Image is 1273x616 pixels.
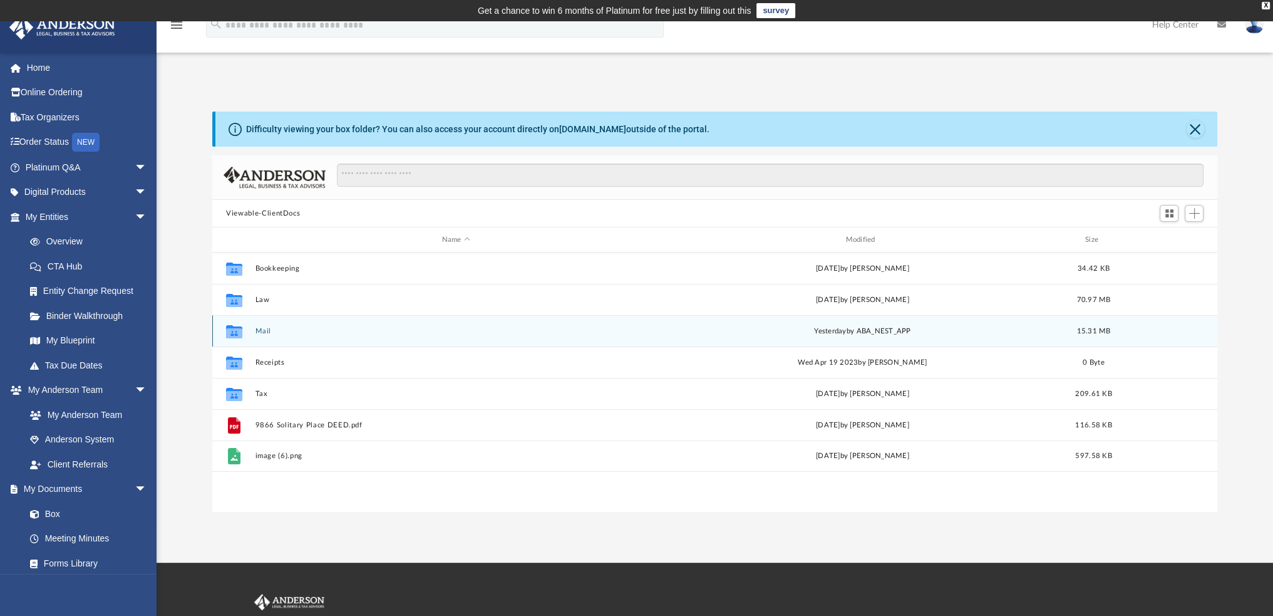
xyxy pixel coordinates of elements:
[337,164,1203,187] input: Search files and folders
[1160,205,1178,222] button: Switch to Grid View
[1069,234,1119,246] div: Size
[246,123,709,136] div: Difficulty viewing your box folder? You can also access your account directly on outside of the p...
[559,124,626,134] a: [DOMAIN_NAME]
[255,264,657,273] button: Bookkeeping
[9,204,166,229] a: My Entitiesarrow_drop_down
[9,55,166,80] a: Home
[135,477,160,503] span: arrow_drop_down
[18,526,160,551] a: Meeting Minutes
[1077,296,1111,303] span: 70.97 MB
[135,180,160,206] span: arrow_drop_down
[209,17,223,31] i: search
[9,105,166,130] a: Tax Organizers
[18,254,166,279] a: CTA Hub
[18,279,166,304] a: Entity Change Request
[18,551,153,576] a: Forms Library
[662,357,1063,368] div: Wed Apr 19 2023 by [PERSON_NAME]
[252,594,327,610] img: Anderson Advisors Platinum Portal
[9,477,160,502] a: My Documentsarrow_drop_down
[9,130,166,155] a: Order StatusNEW
[18,427,160,452] a: Anderson System
[218,234,249,246] div: id
[226,208,300,219] button: Viewable-ClientDocs
[1075,452,1111,459] span: 597.58 KB
[135,378,160,404] span: arrow_drop_down
[255,390,657,398] button: Tax
[662,420,1063,431] div: [DATE] by [PERSON_NAME]
[212,253,1217,512] div: grid
[1083,359,1105,366] span: 0 Byte
[1078,265,1110,272] span: 34.42 KB
[18,501,153,526] a: Box
[9,80,166,105] a: Online Ordering
[662,295,1063,306] div: [DATE] by [PERSON_NAME]
[6,15,119,39] img: Anderson Advisors Platinum Portal
[169,18,184,33] i: menu
[255,234,656,246] div: Name
[662,389,1063,400] div: [DATE] by [PERSON_NAME]
[255,452,657,460] button: image (6).png
[756,3,795,18] a: survey
[1245,16,1264,34] img: User Pic
[135,204,160,230] span: arrow_drop_down
[135,155,160,180] span: arrow_drop_down
[1262,2,1270,9] div: close
[72,133,100,152] div: NEW
[18,402,153,427] a: My Anderson Team
[1187,120,1204,138] button: Close
[169,24,184,33] a: menu
[255,327,657,335] button: Mail
[9,155,166,180] a: Platinum Q&Aarrow_drop_down
[18,303,166,328] a: Binder Walkthrough
[18,353,166,378] a: Tax Due Dates
[662,234,1063,246] div: Modified
[255,358,657,367] button: Receipts
[662,326,1063,337] div: by ABA_NEST_APP
[1075,390,1111,397] span: 209.61 KB
[1077,328,1111,335] span: 15.31 MB
[9,378,160,403] a: My Anderson Teamarrow_drop_down
[1124,234,1212,246] div: id
[662,263,1063,274] div: [DATE] by [PERSON_NAME]
[478,3,751,18] div: Get a chance to win 6 months of Platinum for free just by filling out this
[18,452,160,477] a: Client Referrals
[1185,205,1203,222] button: Add
[662,451,1063,462] div: [DATE] by [PERSON_NAME]
[18,328,160,353] a: My Blueprint
[1075,422,1111,429] span: 116.58 KB
[814,328,846,335] span: yesterday
[255,296,657,304] button: Law
[9,180,166,205] a: Digital Productsarrow_drop_down
[18,229,166,254] a: Overview
[255,421,657,429] button: 9866 Solitary Place DEED.pdf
